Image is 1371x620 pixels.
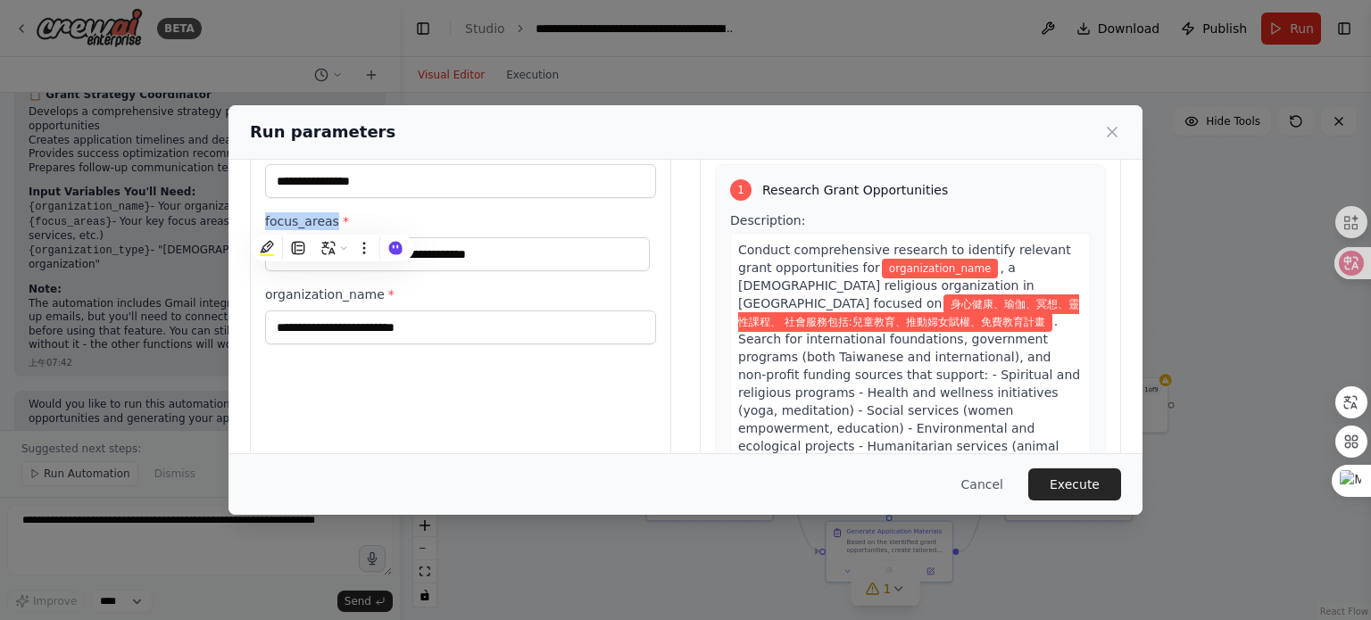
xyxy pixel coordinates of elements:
span: Conduct comprehensive research to identify relevant grant opportunities for [738,243,1071,275]
span: Description: [730,213,805,227]
span: Research Grant Opportunities [762,181,948,199]
button: Execute [1028,468,1121,500]
label: focus_areas [265,212,656,230]
button: Cancel [947,468,1018,500]
span: Variable: organization_name [882,259,999,278]
label: organization_name [265,285,656,303]
div: 1 [730,179,752,201]
h2: Run parameters [250,120,395,145]
span: Variable: focus_areas [738,294,1079,332]
span: , a [DEMOGRAPHIC_DATA] religious organization in [GEOGRAPHIC_DATA] focused on [738,260,1034,310]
